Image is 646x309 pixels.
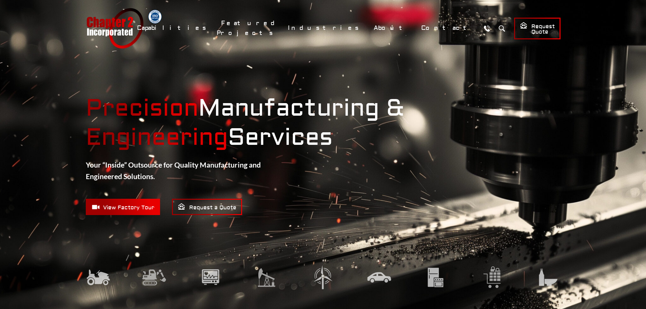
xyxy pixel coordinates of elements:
span: View Factory Tour [92,203,154,211]
span: Request Quote [520,22,555,36]
a: View Factory Tour [86,199,160,215]
a: Request a Quote [172,199,242,215]
a: Contact [417,21,477,35]
a: Call Us [481,22,493,35]
a: About [369,21,413,35]
a: Featured Projects [217,16,280,40]
button: Search [496,22,508,35]
strong: Your “Inside” Outsource for Quality Manufacturing and Engineered Solutions. [86,160,261,180]
a: Capabilities [133,21,213,35]
span: Request a Quote [178,203,236,211]
strong: Manufacturing & Services [86,94,561,152]
a: Chapter 2 Incorporated [86,8,143,49]
mark: Precision [86,94,198,123]
a: Industries [283,21,366,35]
mark: Engineering [86,123,228,152]
a: Request Quote [514,18,561,39]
